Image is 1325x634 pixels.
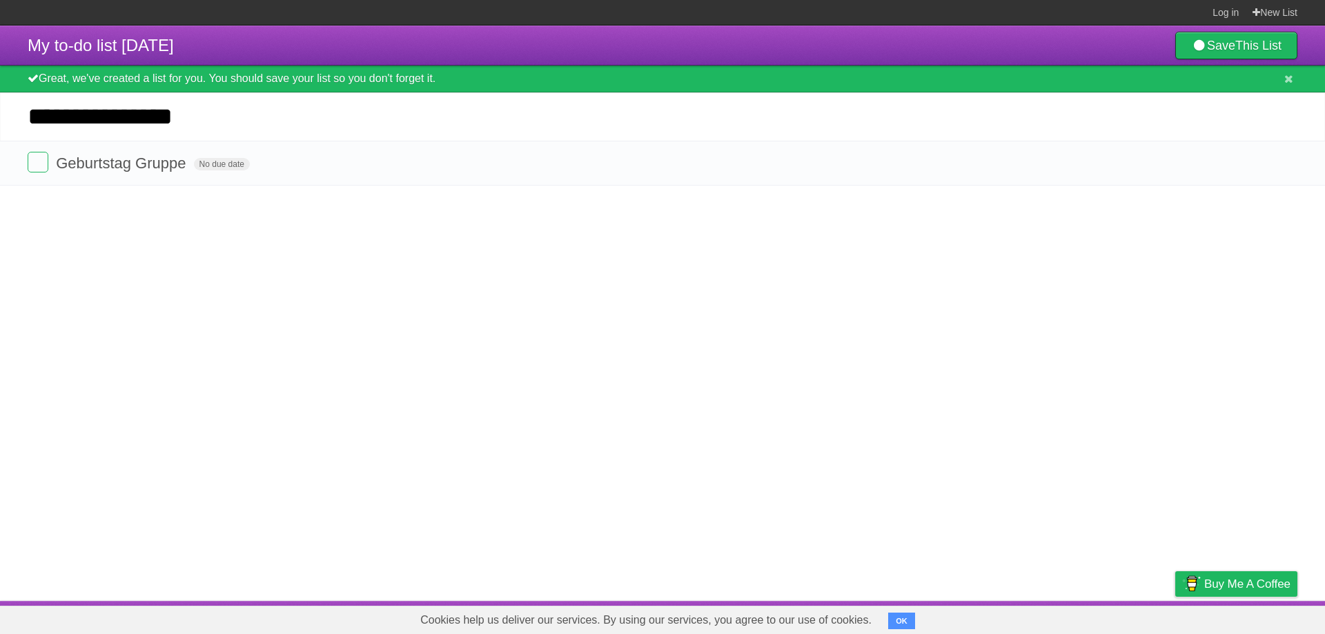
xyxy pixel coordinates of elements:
span: Geburtstag Gruppe [56,155,189,172]
a: Privacy [1157,604,1193,631]
a: About [992,604,1021,631]
img: Buy me a coffee [1182,572,1201,595]
b: This List [1235,39,1282,52]
a: Developers [1037,604,1093,631]
a: Buy me a coffee [1175,571,1297,597]
span: Buy me a coffee [1204,572,1290,596]
label: Done [28,152,48,172]
span: No due date [194,158,250,170]
a: Terms [1110,604,1141,631]
a: Suggest a feature [1210,604,1297,631]
span: My to-do list [DATE] [28,36,174,55]
button: OK [888,613,915,629]
span: Cookies help us deliver our services. By using our services, you agree to our use of cookies. [406,606,885,634]
a: SaveThis List [1175,32,1297,59]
